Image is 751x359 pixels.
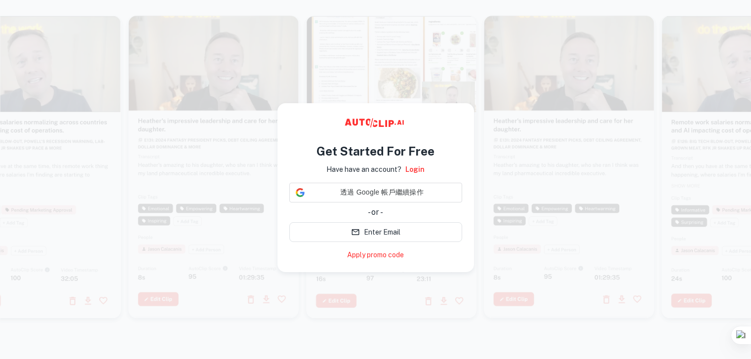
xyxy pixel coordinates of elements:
[347,250,404,260] a: Apply promo code
[289,183,462,202] div: 透過 Google 帳戶繼續操作
[309,187,456,198] span: 透過 Google 帳戶繼續操作
[289,222,462,242] button: Enter Email
[326,164,401,175] p: Have have an account?
[405,164,425,175] a: Login
[289,206,462,218] div: - or -
[316,142,435,160] h4: Get Started For Free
